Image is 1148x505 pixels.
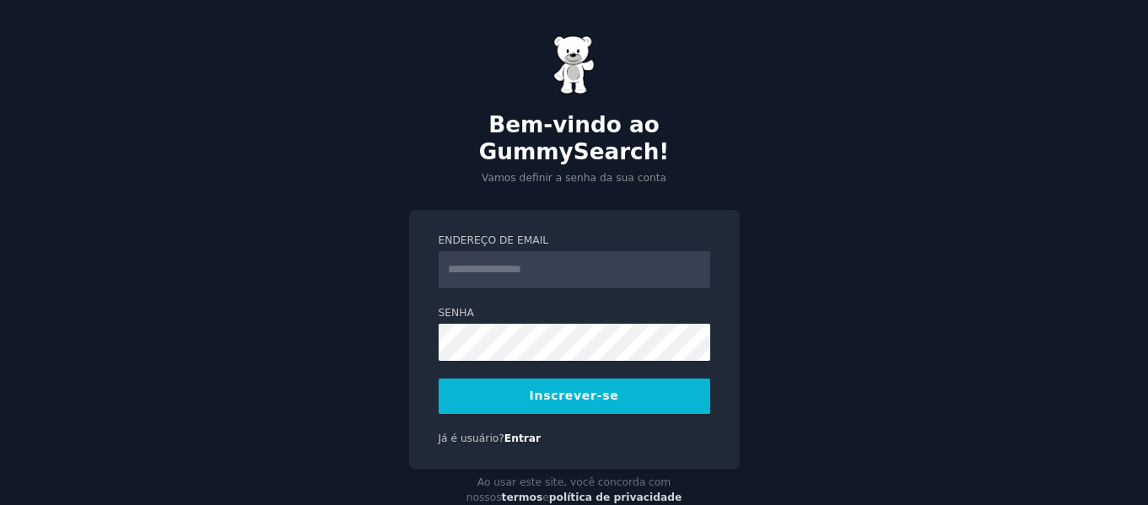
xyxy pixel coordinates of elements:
button: Inscrever-se [439,379,710,414]
font: e [542,492,549,503]
font: Senha [439,307,474,319]
font: Inscrever-se [530,389,619,402]
a: Entrar [504,432,541,444]
font: Ao usar este site, você concorda com nossos [466,476,671,503]
font: Endereço de email [439,234,549,246]
a: termos [502,492,543,503]
a: política de privacidade [549,492,682,503]
font: Já é usuário? [439,432,504,444]
font: Bem-vindo ao GummySearch! [479,112,670,164]
img: Ursinho de goma [553,35,596,94]
font: Vamos definir a senha da sua conta [482,172,666,184]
